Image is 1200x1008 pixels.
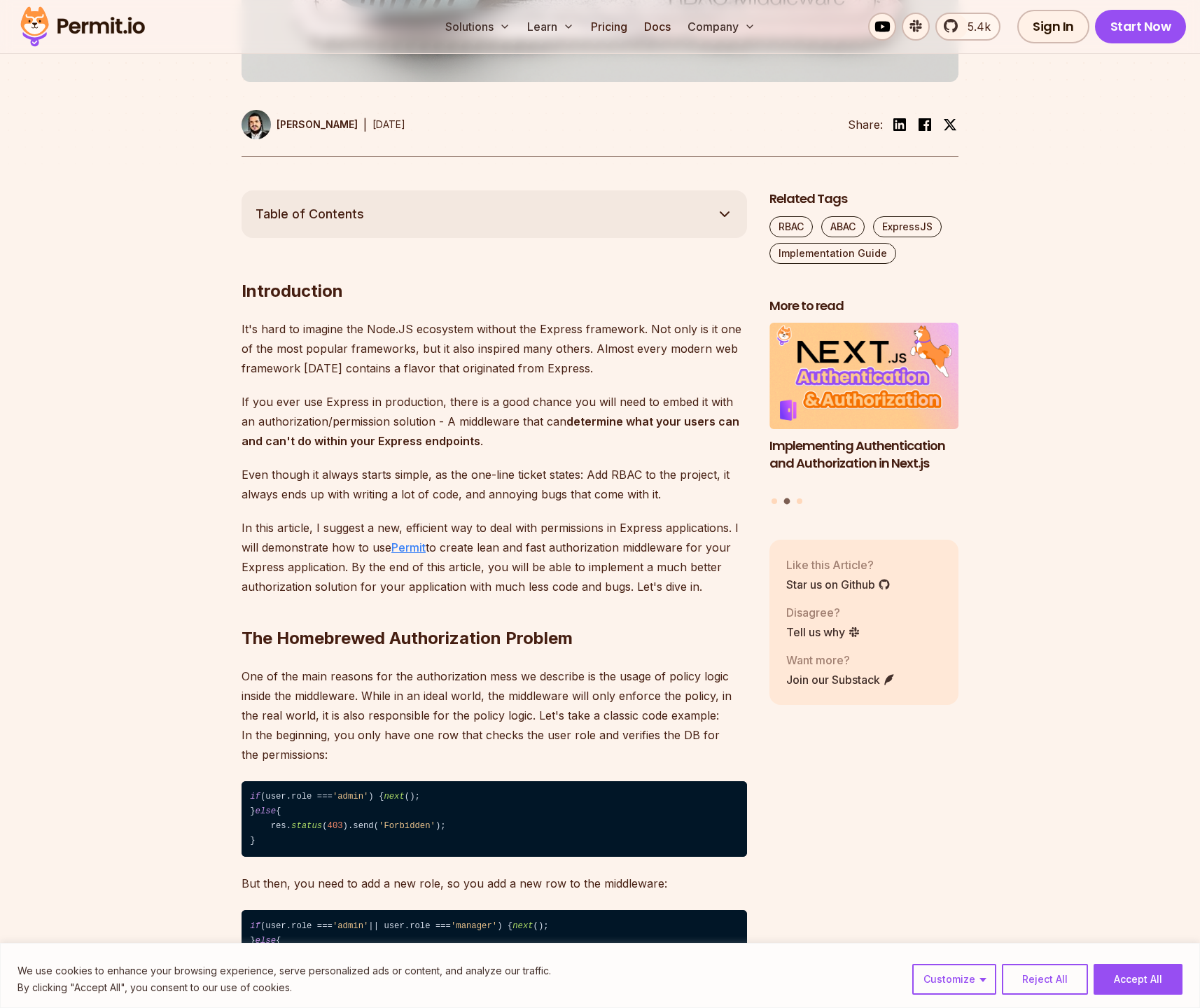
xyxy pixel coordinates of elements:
p: We use cookies to enhance your browsing experience, serve personalized ads or content, and analyz... [18,962,551,979]
p: It's hard to imagine the Node.JS ecosystem without the Express framework. Not only is it one of t... [242,319,747,378]
p: By clicking "Accept All", you consent to our use of cookies. [18,979,551,996]
p: But then, you need to add a new role, so you add a new row to the middleware: [242,874,747,893]
span: else [256,806,276,816]
button: Solutions [440,13,516,41]
div: Posts [769,323,958,506]
a: Sign In [1017,10,1089,43]
p: One of the main reasons for the authorization mess we describe is the usage of policy logic insid... [242,666,747,764]
div: | [363,116,367,133]
img: Implementing Authentication and Authorization in Next.js [769,323,958,429]
a: Pricing [585,13,633,41]
a: Docs [639,13,676,41]
code: (user.role === ) { (); } { res. ( ).send( ); } [242,781,747,857]
button: Go to slide 2 [784,498,790,505]
h3: Implementing Authentication and Authorization in Next.js [769,437,958,472]
span: 'admin' [333,792,368,801]
span: next [512,921,533,931]
img: facebook [916,116,933,133]
button: Learn [522,13,580,41]
span: 'Forbidden' [379,821,435,831]
a: Star us on Github [786,576,891,593]
a: Permit [391,540,426,554]
p: Even though it always starts simple, as the one-line ticket states: Add RBAC to the project, it a... [242,465,747,504]
span: 'admin' [333,921,368,931]
a: ABAC [821,216,865,237]
span: 5.4k [959,18,991,35]
h2: Related Tags [769,190,958,208]
p: If you ever use Express in production, there is a good chance you will need to embed it with an a... [242,392,747,451]
button: Go to slide 3 [797,498,802,504]
button: Reject All [1002,964,1088,995]
img: twitter [943,118,957,132]
code: (user.role === || user.role === ) { (); } { res. ( ).send( ); } [242,910,747,986]
li: 2 of 3 [769,323,958,489]
h2: The Homebrewed Authorization Problem [242,571,747,650]
time: [DATE] [372,118,405,130]
p: [PERSON_NAME] [277,118,358,132]
img: Permit logo [14,3,151,50]
span: next [384,792,404,801]
a: ExpressJS [873,216,942,237]
p: Like this Article? [786,556,891,573]
span: if [250,792,260,801]
a: Implementation Guide [769,243,896,264]
p: Disagree? [786,604,860,621]
a: Join our Substack [786,671,895,688]
span: else [256,936,276,946]
p: Want more? [786,652,895,668]
img: Gabriel L. Manor [242,110,271,139]
a: 5.4k [935,13,1000,41]
button: Go to slide 1 [772,498,777,504]
h2: Introduction [242,224,747,302]
span: if [250,921,260,931]
a: Implementing Authentication and Authorization in Next.jsImplementing Authentication and Authoriza... [769,323,958,489]
h2: More to read [769,297,958,315]
button: Company [682,13,761,41]
button: Table of Contents [242,190,747,238]
span: Table of Contents [256,204,364,224]
a: [PERSON_NAME] [242,110,358,139]
strong: determine what your users can and can't do within your Express endpoints [242,414,739,448]
button: Customize [912,964,996,995]
span: 403 [328,821,343,831]
span: 'manager' [451,921,497,931]
button: Accept All [1094,964,1182,995]
span: status [291,821,322,831]
a: Start Now [1095,10,1187,43]
p: In this article, I suggest a new, efficient way to deal with permissions in Express applications.... [242,518,747,596]
a: Tell us why [786,624,860,640]
a: RBAC [769,216,813,237]
li: Share: [848,116,883,133]
img: linkedin [891,116,908,133]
